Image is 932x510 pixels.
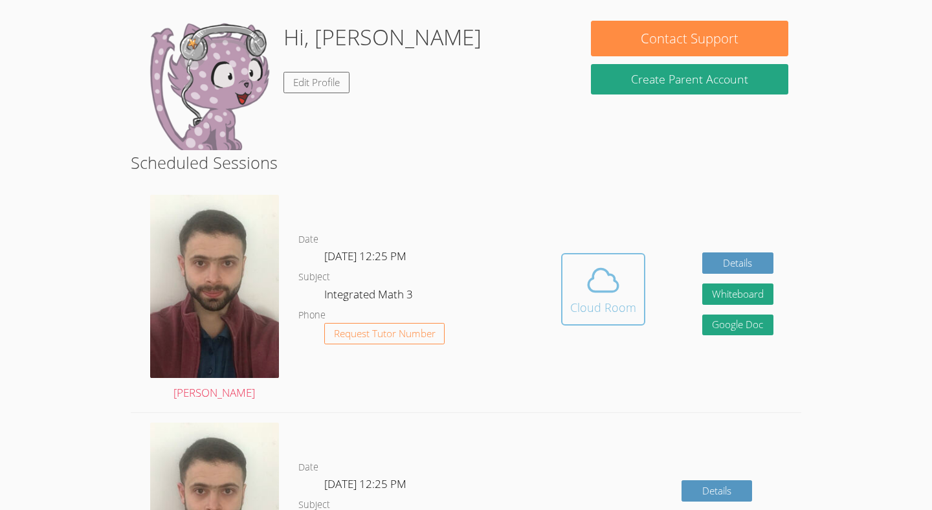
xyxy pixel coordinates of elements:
h2: Scheduled Sessions [131,150,802,175]
button: Contact Support [591,21,788,56]
a: Edit Profile [283,72,349,93]
a: [PERSON_NAME] [150,195,279,403]
div: Cloud Room [570,298,636,316]
a: Google Doc [702,315,773,336]
dt: Date [298,460,318,476]
img: default.png [144,21,273,150]
a: Details [702,252,773,274]
dd: Integrated Math 3 [324,285,416,307]
button: Create Parent Account [591,64,788,94]
button: Request Tutor Number [324,323,445,344]
span: [DATE] 12:25 PM [324,249,406,263]
a: Details [682,480,753,502]
button: Cloud Room [561,253,645,326]
dt: Phone [298,307,326,324]
span: [DATE] 12:25 PM [324,476,406,491]
dt: Subject [298,269,330,285]
dt: Date [298,232,318,248]
img: avatar.png [150,195,279,378]
span: Request Tutor Number [334,329,436,338]
button: Whiteboard [702,283,773,305]
h1: Hi, [PERSON_NAME] [283,21,482,54]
